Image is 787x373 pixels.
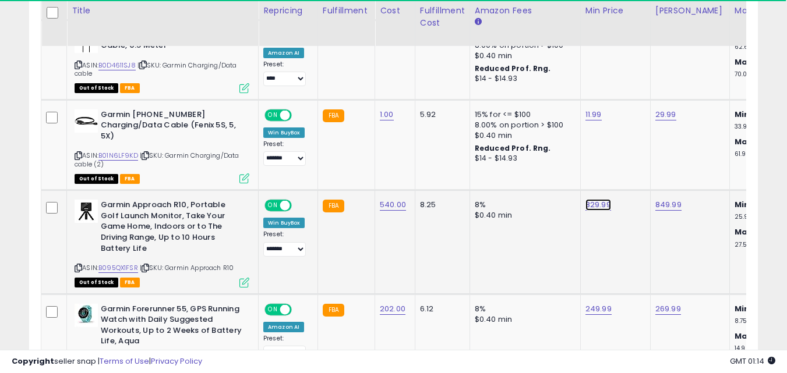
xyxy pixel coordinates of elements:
[380,199,406,211] a: 540.00
[75,200,249,286] div: ASIN:
[263,48,304,58] div: Amazon AI
[380,109,394,120] a: 1.00
[380,303,405,315] a: 202.00
[323,109,344,122] small: FBA
[323,200,344,212] small: FBA
[290,201,309,211] span: OFF
[12,356,202,367] div: seller snap | |
[75,174,118,184] span: All listings that are currently out of stock and unavailable for purchase on Amazon
[75,304,98,327] img: 41qM-8OBlpS._SL40_.jpg
[12,356,54,367] strong: Copyright
[263,322,304,332] div: Amazon AI
[290,304,309,314] span: OFF
[475,314,571,325] div: $0.40 min
[735,331,755,342] b: Max:
[735,56,755,68] b: Max:
[585,199,611,211] a: 829.99
[151,356,202,367] a: Privacy Policy
[735,199,752,210] b: Min:
[655,109,676,120] a: 29.99
[75,30,249,92] div: ASIN:
[475,210,571,221] div: $0.40 min
[140,263,234,272] span: | SKU: Garmin Approach R10
[380,5,410,17] div: Cost
[475,63,551,73] b: Reduced Prof. Rng.
[75,83,118,93] span: All listings that are currently out of stock and unavailable for purchase on Amazon
[72,5,253,17] div: Title
[475,51,571,61] div: $0.40 min
[263,218,305,228] div: Win BuyBox
[120,83,140,93] span: FBA
[75,151,239,168] span: | SKU: Garmin Charging/Data cable (2)
[735,109,752,120] b: Min:
[323,5,370,17] div: Fulfillment
[475,5,576,17] div: Amazon Fees
[475,200,571,210] div: 8%
[101,304,242,350] b: Garmin Forerunner 55, GPS Running Watch with Daily Suggested Workouts, Up to 2 Weeks of Battery L...
[475,74,571,84] div: $14 - $14.93
[290,110,309,120] span: OFF
[475,154,571,164] div: $14 - $14.93
[75,61,237,78] span: | SKU: Garmin Charging/Data cable
[730,356,775,367] span: 2025-10-7 01:14 GMT
[475,120,571,130] div: 8.00% on portion > $100
[266,201,280,211] span: ON
[75,109,98,133] img: 41w6ZwFhEML._SL40_.jpg
[75,278,118,287] span: All listings that are currently out of stock and unavailable for purchase on Amazon
[475,304,571,314] div: 8%
[655,5,725,17] div: [PERSON_NAME]
[420,200,461,210] div: 8.25
[735,303,752,314] b: Min:
[585,303,612,315] a: 249.99
[263,127,305,138] div: Win BuyBox
[420,304,461,314] div: 6.12
[323,304,344,317] small: FBA
[475,130,571,141] div: $0.40 min
[263,140,309,166] div: Preset:
[263,5,313,17] div: Repricing
[420,5,465,29] div: Fulfillment Cost
[585,109,602,120] a: 11.99
[655,199,682,211] a: 849.99
[266,110,280,120] span: ON
[420,109,461,120] div: 5.92
[475,17,482,27] small: Amazon Fees.
[98,61,136,70] a: B0D4611SJ8
[475,109,571,120] div: 15% for <= $100
[263,335,309,361] div: Preset:
[266,304,280,314] span: ON
[75,109,249,183] div: ASIN:
[585,5,645,17] div: Min Price
[120,174,140,184] span: FBA
[101,109,242,145] b: Garmin [PHONE_NUMBER] Charging/Data Cable (Fenix 5S, 5, 5X)
[98,151,138,161] a: B01N6LF9KD
[98,263,138,273] a: B095QX1FSR
[120,278,140,287] span: FBA
[735,136,755,147] b: Max:
[735,226,755,237] b: Max:
[263,61,309,87] div: Preset:
[101,200,242,257] b: Garmin Approach R10, Portable Golf Launch Monitor, Take Your Game Home, Indoors or to The Driving...
[75,200,98,223] img: 31R1XdujCjS._SL40_.jpg
[263,230,309,257] div: Preset:
[100,356,149,367] a: Terms of Use
[475,143,551,153] b: Reduced Prof. Rng.
[655,303,681,315] a: 269.99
